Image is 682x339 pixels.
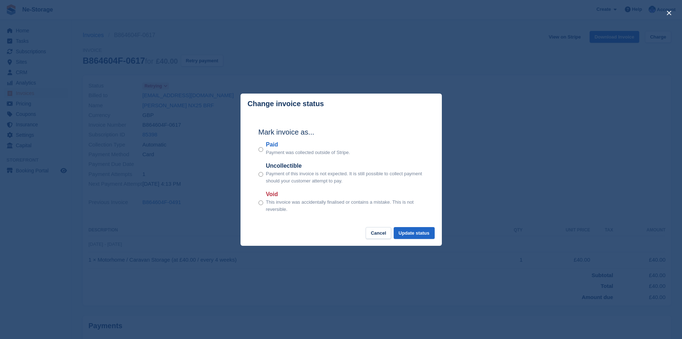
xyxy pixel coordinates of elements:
[248,100,324,108] p: Change invoice status
[394,227,435,239] button: Update status
[266,162,424,170] label: Uncollectible
[266,199,424,213] p: This invoice was accidentally finalised or contains a mistake. This is not reversible.
[266,170,424,184] p: Payment of this invoice is not expected. It is still possible to collect payment should your cust...
[258,127,424,137] h2: Mark invoice as...
[266,140,350,149] label: Paid
[366,227,391,239] button: Cancel
[663,7,675,19] button: close
[266,149,350,156] p: Payment was collected outside of Stripe.
[266,190,424,199] label: Void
